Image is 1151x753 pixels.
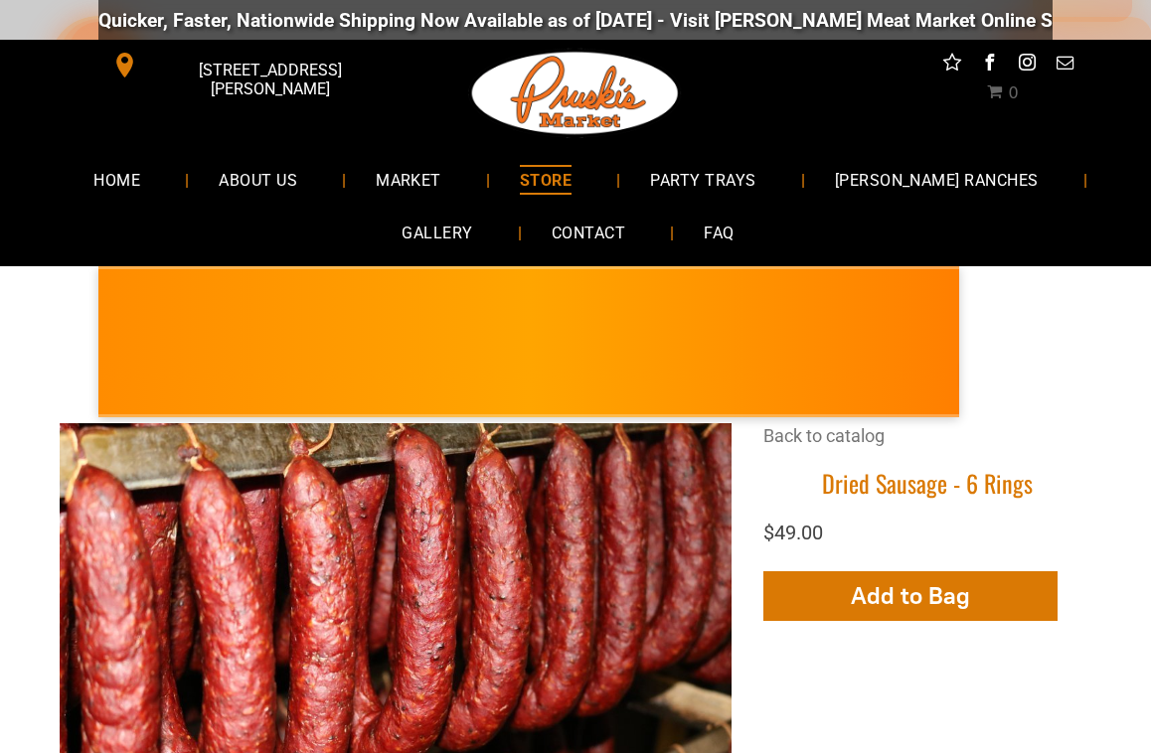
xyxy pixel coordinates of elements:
[977,50,1003,80] a: facebook
[763,468,1091,499] h1: Dried Sausage - 6 Rings
[346,153,471,206] a: MARKET
[763,425,885,446] a: Back to catalog
[468,40,683,147] img: Pruski-s+Market+HQ+Logo2-1920w.png
[805,153,1069,206] a: [PERSON_NAME] RANCHES
[522,207,655,259] a: CONTACT
[1015,50,1041,80] a: instagram
[763,423,1091,468] div: Breadcrumbs
[763,571,1058,621] button: Add to Bag
[939,50,965,80] a: Social network
[804,363,812,389] span: •
[64,153,170,206] a: HOME
[851,581,970,610] span: Add to Bag
[1008,83,1018,102] span: 0
[490,153,601,206] a: STORE
[189,153,327,206] a: ABOUT US
[894,301,974,381] img: Polish Artisan Dried Sausage
[674,207,763,259] a: FAQ
[677,9,870,32] a: [DOMAIN_NAME][URL]
[763,521,823,544] span: $49.00
[620,153,785,206] a: PARTY TRAYS
[142,51,399,108] span: [STREET_ADDRESS][PERSON_NAME]
[372,207,502,259] a: GALLERY
[1053,50,1078,80] a: email
[98,50,403,80] a: [STREET_ADDRESS][PERSON_NAME]
[362,356,752,387] span: [PERSON_NAME] MARKET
